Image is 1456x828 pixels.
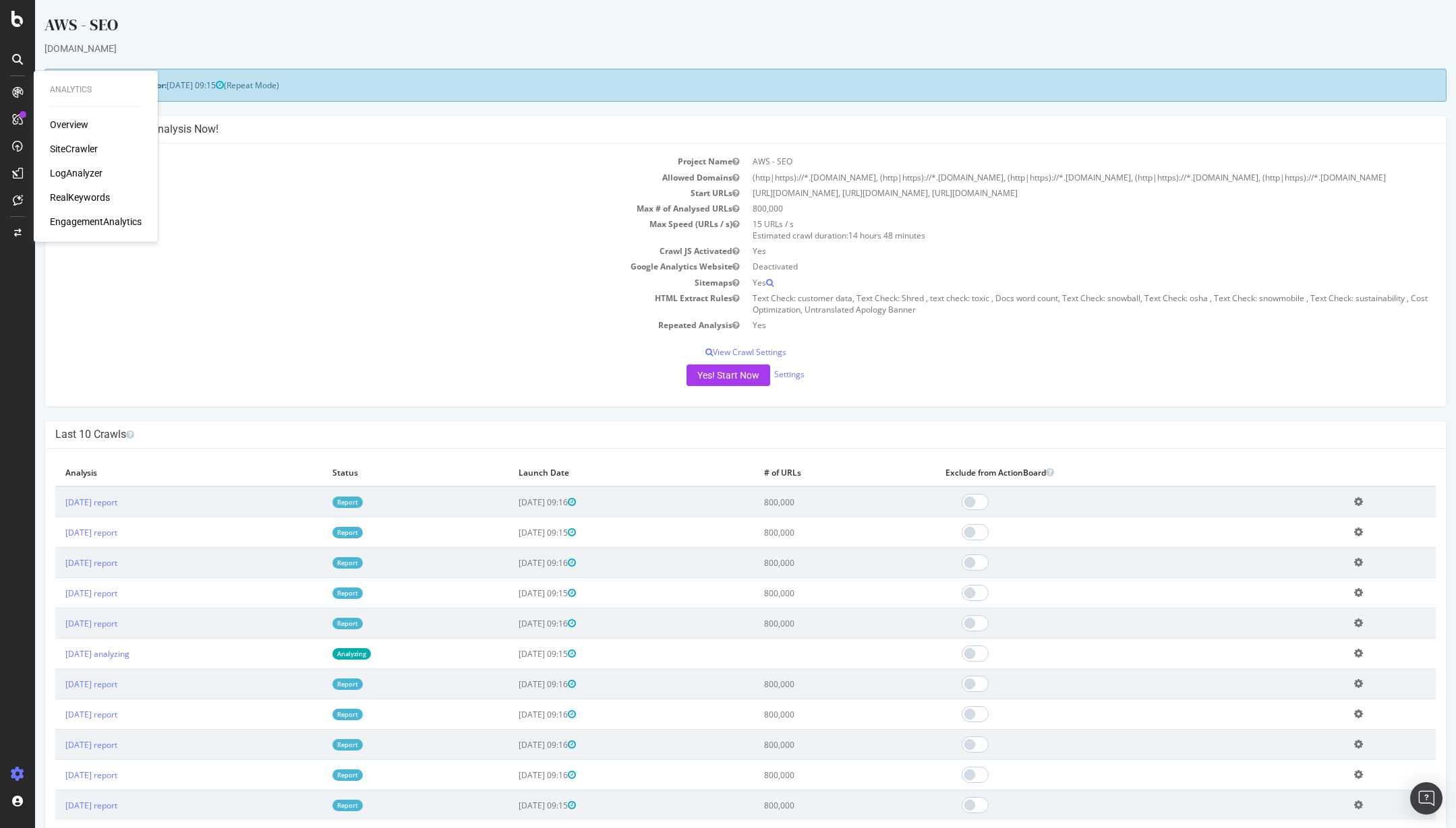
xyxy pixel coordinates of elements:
[20,290,711,317] td: HTML Extract Rules
[297,527,328,538] a: Report
[711,185,1401,201] td: [URL][DOMAIN_NAME], [URL][DOMAIN_NAME], [URL][DOMAIN_NAME]
[30,709,82,720] a: [DATE] report
[20,243,711,259] td: Crawl JS Activated
[30,557,82,569] a: [DATE] report
[287,459,473,486] th: Status
[30,527,82,538] a: [DATE] report
[20,459,287,486] th: Analysis
[711,275,1401,290] td: Yes
[20,123,1401,136] h4: Configure your New Analysis Now!
[484,739,541,751] span: [DATE] 09:16
[30,678,82,690] a: [DATE] report
[719,548,900,578] td: 800,000
[50,142,98,156] a: SiteCrawler
[50,118,88,131] a: Overview
[297,709,328,720] a: Report
[719,760,900,790] td: 800,000
[484,497,541,508] span: [DATE] 09:16
[711,170,1401,185] td: (http|https)://*.[DOMAIN_NAME], (http|https)://*.[DOMAIN_NAME], (http|https)://*.[DOMAIN_NAME], (...
[651,364,735,386] button: Yes! Start Now
[20,185,711,201] td: Start URLs
[711,154,1401,169] td: AWS - SEO
[484,800,541,811] span: [DATE] 09:15
[20,216,711,243] td: Max Speed (URLs / s)
[30,800,82,811] a: [DATE] report
[297,678,328,690] a: Report
[20,275,711,290] td: Sitemaps
[719,578,900,608] td: 800,000
[473,459,719,486] th: Launch Date
[719,699,900,730] td: 800,000
[719,486,900,517] td: 800,000
[1410,782,1443,815] div: Open Intercom Messenger
[711,290,1401,317] td: Text Check: customer data, Text Check: Shred , text check: toxic , Docs word count, Text Check: s...
[20,259,711,274] td: Google Analytics Website
[50,215,142,228] a: EngagementAnalytics
[50,191,110,204] a: RealKeywords
[20,428,1401,441] h4: Last 10 Crawls
[719,608,900,639] td: 800,000
[484,527,541,538] span: [DATE] 09:15
[297,557,328,569] a: Report
[484,769,541,781] span: [DATE] 09:16
[297,618,328,629] a: Report
[484,678,541,690] span: [DATE] 09:16
[20,154,711,169] td: Project Name
[711,243,1401,259] td: Yes
[484,648,541,660] span: [DATE] 09:15
[50,84,142,96] div: Analytics
[30,648,94,660] a: [DATE] analyzing
[20,346,1401,358] p: View Crawl Settings
[297,497,328,508] a: Report
[9,69,1411,102] div: (Repeat Mode)
[50,166,103,180] a: LogAnalyzer
[711,317,1401,333] td: Yes
[719,790,900,821] td: 800,000
[297,587,328,599] a: Report
[719,517,900,548] td: 800,000
[20,201,711,216] td: Max # of Analysed URLs
[484,587,541,599] span: [DATE] 09:15
[9,13,1411,42] div: AWS - SEO
[484,557,541,569] span: [DATE] 09:16
[297,648,336,660] a: Analyzing
[297,739,328,751] a: Report
[813,230,890,241] span: 14 hours 48 minutes
[711,216,1401,243] td: 15 URLs / s Estimated crawl duration:
[484,709,541,720] span: [DATE] 09:16
[900,459,1308,486] th: Exclude from ActionBoard
[484,618,541,629] span: [DATE] 09:16
[719,730,900,760] td: 800,000
[132,79,189,91] span: [DATE] 09:15
[20,170,711,185] td: Allowed Domains
[739,369,769,380] a: Settings
[30,739,82,751] a: [DATE] report
[711,259,1401,274] td: Deactivated
[719,459,900,486] th: # of URLs
[20,317,711,333] td: Repeated Analysis
[9,42,1411,55] div: [DOMAIN_NAME]
[719,669,900,699] td: 800,000
[711,201,1401,216] td: 800,000
[30,769,82,781] a: [DATE] report
[297,769,328,781] a: Report
[297,800,328,811] a: Report
[20,79,132,91] strong: Next Launch Scheduled for:
[30,618,82,629] a: [DATE] report
[30,497,82,508] a: [DATE] report
[30,587,82,599] a: [DATE] report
